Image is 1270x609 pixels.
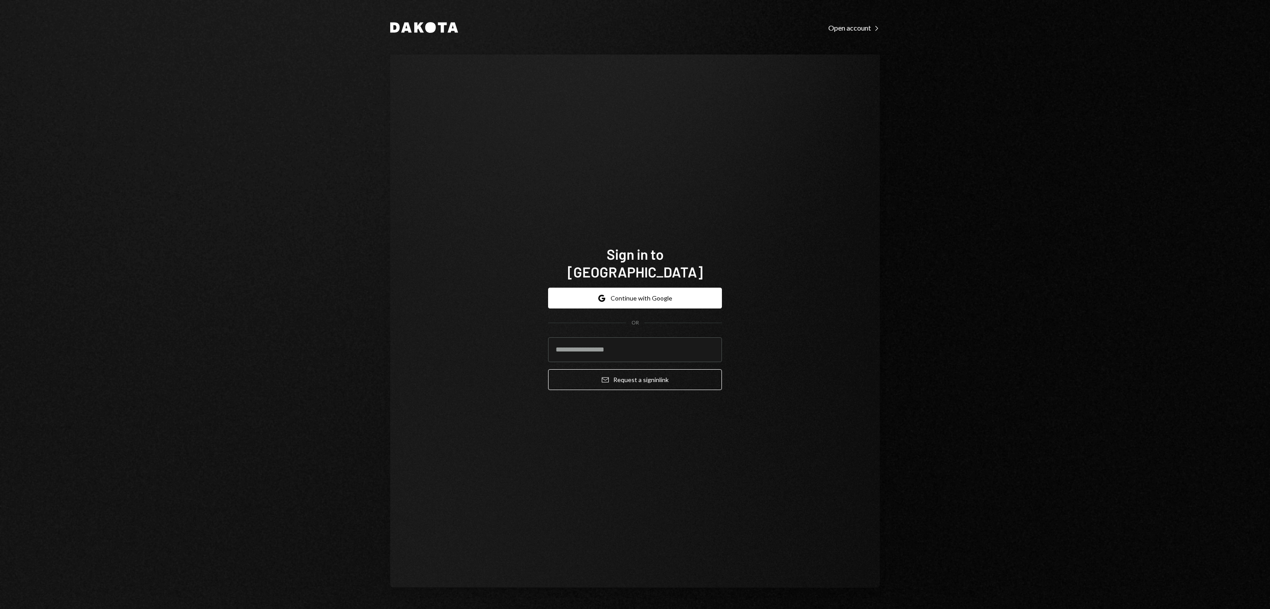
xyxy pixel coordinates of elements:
[548,369,722,390] button: Request a signinlink
[548,288,722,308] button: Continue with Google
[828,23,880,32] a: Open account
[631,319,639,327] div: OR
[548,245,722,281] h1: Sign in to [GEOGRAPHIC_DATA]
